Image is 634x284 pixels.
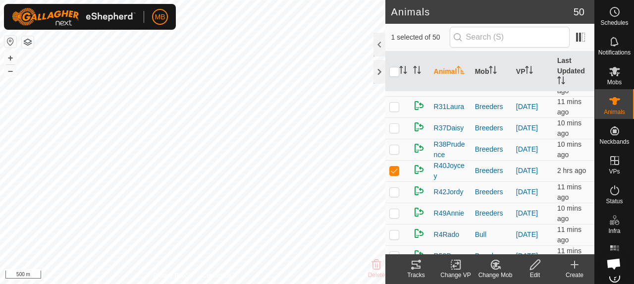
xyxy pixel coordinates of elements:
[155,12,165,22] span: MB
[515,271,555,280] div: Edit
[516,124,538,132] a: [DATE]
[512,52,553,92] th: VP
[413,206,425,218] img: returning on
[475,166,508,176] div: Breeders
[557,78,565,86] p-sorticon: Activate to sort
[557,76,581,95] span: 16 Sept 2025, 11:02 am
[391,32,450,43] span: 1 selected of 50
[413,121,425,133] img: returning on
[4,65,16,77] button: –
[475,229,508,240] div: Bull
[413,249,425,261] img: returning on
[574,4,584,19] span: 50
[606,198,623,204] span: Status
[557,226,581,244] span: 16 Sept 2025, 11:02 am
[436,271,475,280] div: Change VP
[475,102,508,112] div: Breeders
[475,271,515,280] div: Change Mob
[475,144,508,155] div: Breeders
[607,79,622,85] span: Mobs
[413,67,421,75] p-sorticon: Activate to sort
[553,52,594,92] th: Last Updated
[471,52,512,92] th: Mob
[608,228,620,234] span: Infra
[475,208,508,219] div: Breeders
[557,119,581,137] span: 16 Sept 2025, 11:03 am
[4,36,16,48] button: Reset Map
[516,230,538,238] a: [DATE]
[434,123,464,133] span: R37Daisy
[413,142,425,154] img: returning on
[516,103,538,111] a: [DATE]
[434,229,459,240] span: R4Rado
[202,271,231,280] a: Contact Us
[434,251,466,261] span: R58Penny
[557,98,581,116] span: 16 Sept 2025, 11:02 am
[516,252,538,260] a: [DATE]
[475,123,508,133] div: Breeders
[557,183,581,201] span: 16 Sept 2025, 11:02 am
[516,209,538,217] a: [DATE]
[599,139,629,145] span: Neckbands
[22,36,34,48] button: Map Layers
[609,169,620,174] span: VPs
[557,247,581,265] span: 16 Sept 2025, 11:03 am
[602,258,627,264] span: Heatmap
[600,20,628,26] span: Schedules
[525,67,533,75] p-sorticon: Activate to sort
[604,109,625,115] span: Animals
[434,208,465,219] span: R49Annie
[434,187,464,197] span: R42Jordy
[12,8,136,26] img: Gallagher Logo
[450,27,570,48] input: Search (S)
[434,102,465,112] span: R31Laura
[391,6,574,18] h2: Animals
[413,164,425,175] img: returning on
[600,250,627,277] div: Open chat
[434,139,467,160] span: R38Prudence
[396,271,436,280] div: Tracks
[154,271,191,280] a: Privacy Policy
[399,67,407,75] p-sorticon: Activate to sort
[475,187,508,197] div: Breeders
[475,251,508,261] div: Breeders
[557,167,586,174] span: 16 Sept 2025, 8:33 am
[598,50,631,56] span: Notifications
[413,227,425,239] img: returning on
[413,185,425,197] img: returning on
[516,188,538,196] a: [DATE]
[555,271,594,280] div: Create
[557,204,581,223] span: 16 Sept 2025, 11:03 am
[430,52,471,92] th: Animal
[516,145,538,153] a: [DATE]
[413,100,425,112] img: returning on
[557,140,581,159] span: 16 Sept 2025, 11:03 am
[4,52,16,64] button: +
[434,161,467,181] span: R40Joycey
[457,67,465,75] p-sorticon: Activate to sort
[516,167,538,174] a: [DATE]
[489,67,497,75] p-sorticon: Activate to sort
